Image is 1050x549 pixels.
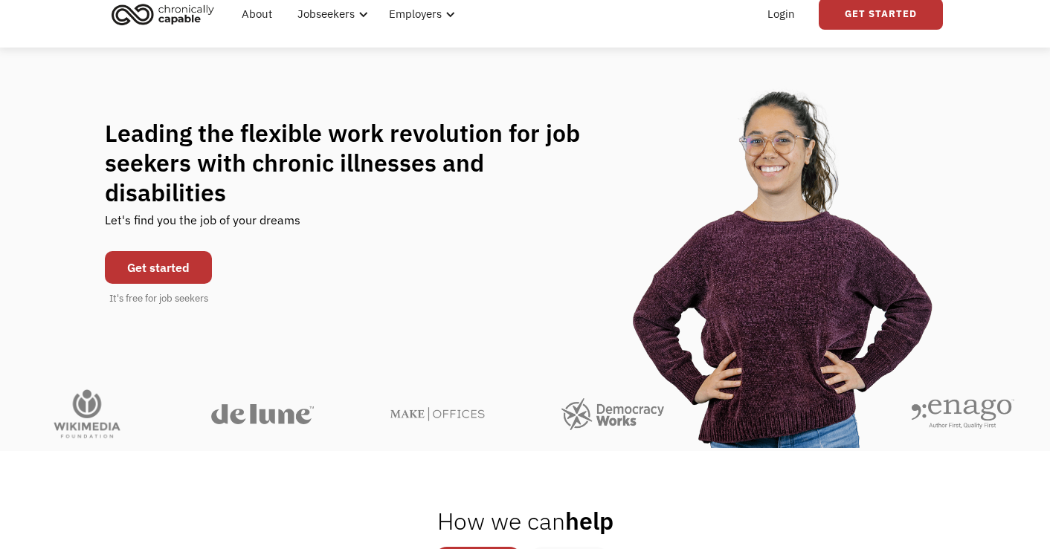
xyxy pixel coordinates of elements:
div: Jobseekers [297,5,355,23]
h2: help [437,506,613,536]
h1: Leading the flexible work revolution for job seekers with chronic illnesses and disabilities [105,118,609,207]
a: Get started [105,251,212,284]
div: Employers [389,5,442,23]
div: It's free for job seekers [109,291,208,306]
span: How we can [437,505,565,536]
div: Let's find you the job of your dreams [105,207,300,244]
